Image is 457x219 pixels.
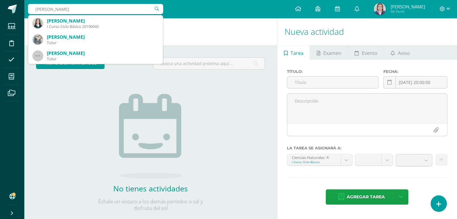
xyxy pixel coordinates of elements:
[47,24,158,29] div: I Curso Ciclo Básico 20190043
[285,18,450,45] h1: Nueva actividad
[90,183,211,193] h2: No tienes actividades
[47,40,158,45] div: Tutor
[398,46,410,60] span: Aviso
[33,51,43,61] img: 45x45
[287,76,378,88] input: Título
[348,45,384,60] a: Evento
[47,34,158,40] div: [PERSON_NAME]
[277,45,310,60] a: Tarea
[119,94,182,178] img: no_activities.png
[323,46,341,60] span: Examen
[153,58,265,69] input: Busca una actividad próxima aquí...
[384,45,416,60] a: Aviso
[374,3,386,15] img: 479b577d4c74b4d5836b4337b33c934a.png
[47,56,158,61] div: Tutor
[287,146,447,150] label: La tarea se asignará a:
[384,76,447,88] input: Fecha de entrega
[346,190,385,204] span: Agregar tarea
[362,46,377,60] span: Evento
[292,154,336,160] div: Ciencias Naturales 'A'
[390,9,425,14] span: Mi Perfil
[287,69,379,74] label: Título:
[33,35,43,44] img: 7d02f41652e9b30033448e1022228eb5.png
[310,45,348,60] a: Examen
[47,50,158,56] div: [PERSON_NAME]
[390,4,425,10] span: [PERSON_NAME]
[291,46,303,60] span: Tarea
[383,69,447,74] label: Fecha:
[287,154,352,166] a: Ciencias Naturales 'A'I Curso Ciclo Básico
[28,4,163,14] input: Busca un usuario...
[33,19,43,28] img: a0e145a3d9f65029937f875f862d74eb.png
[292,160,336,164] div: I Curso Ciclo Básico
[47,18,158,24] div: [PERSON_NAME]
[90,198,211,211] p: Échale un vistazo a los demás períodos o sal y disfruta del sol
